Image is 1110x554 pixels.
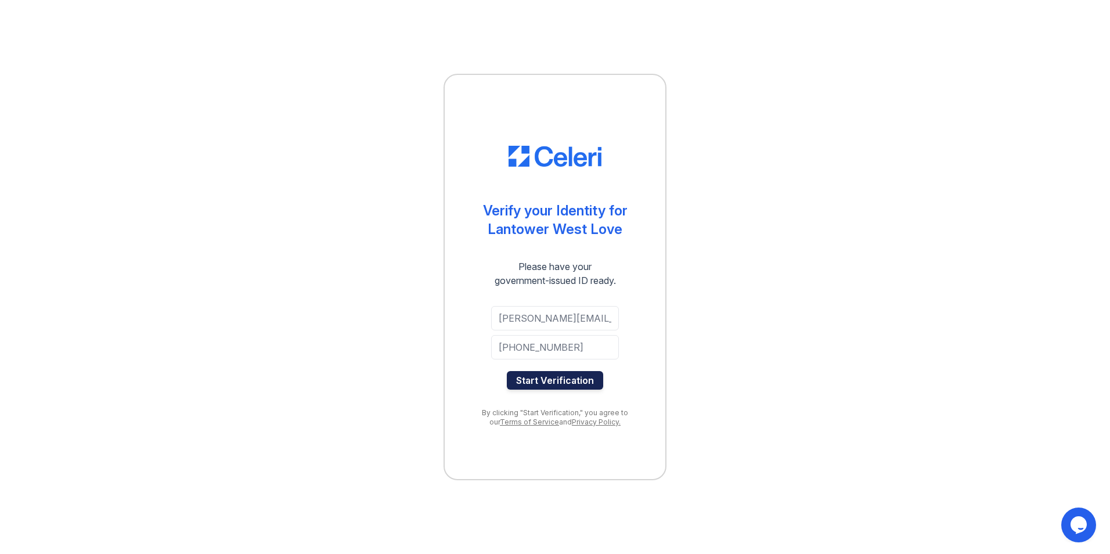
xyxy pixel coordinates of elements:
[468,408,642,427] div: By clicking "Start Verification," you agree to our and
[1061,508,1098,542] iframe: chat widget
[572,418,621,426] a: Privacy Policy.
[500,418,559,426] a: Terms of Service
[483,202,628,239] div: Verify your Identity for Lantower West Love
[509,146,601,167] img: CE_Logo_Blue-a8612792a0a2168367f1c8372b55b34899dd931a85d93a1a3d3e32e68fde9ad4.png
[491,335,619,359] input: Phone
[474,260,637,287] div: Please have your government-issued ID ready.
[491,306,619,330] input: Email
[507,371,603,390] button: Start Verification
